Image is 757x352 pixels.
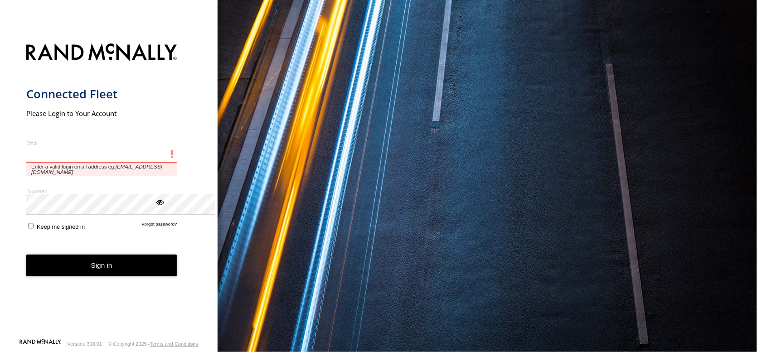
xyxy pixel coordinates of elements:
img: Rand McNally [26,42,177,65]
div: © Copyright 2025 - [108,341,198,347]
em: [EMAIL_ADDRESS][DOMAIN_NAME] [31,164,162,175]
form: main [26,38,192,339]
div: Version: 308.01 [68,341,102,347]
a: Visit our Website [19,339,61,348]
div: ViewPassword [155,197,164,206]
a: Terms and Conditions [150,341,198,347]
span: Keep me signed in [37,223,85,230]
input: Keep me signed in [28,223,34,229]
label: Password [26,187,177,194]
h2: Please Login to Your Account [26,109,177,118]
label: Email [26,140,177,146]
button: Sign in [26,255,177,277]
h1: Connected Fleet [26,87,177,101]
a: Forgot password? [142,222,177,230]
span: Enter a valid login email address eg. [26,163,177,177]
